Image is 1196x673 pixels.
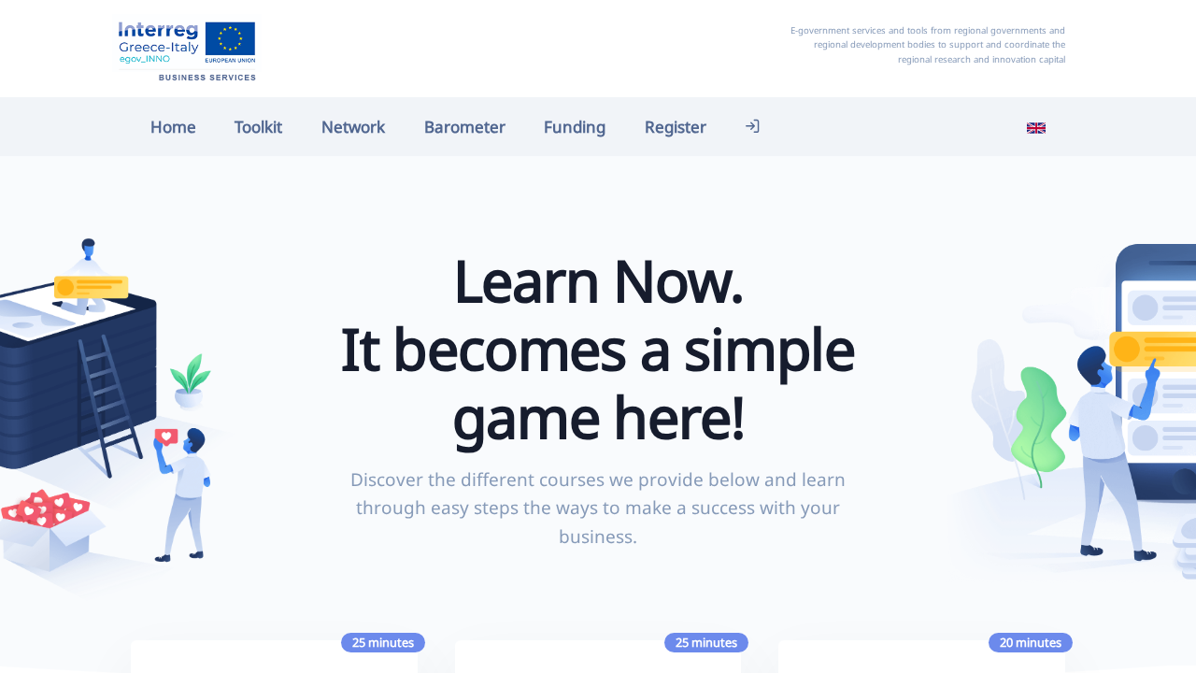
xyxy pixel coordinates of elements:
[334,246,863,451] h1: Learn Now. It becomes a simple game here!
[216,107,303,147] a: Toolkit
[341,633,425,652] span: 25 minutes
[131,107,216,147] a: Home
[405,107,525,147] a: Barometer
[1027,119,1046,137] img: en_flag.svg
[112,14,262,83] img: Home
[625,107,726,147] a: Register
[664,633,748,652] span: 25 minutes
[302,107,405,147] a: Network
[989,633,1073,652] span: 20 minutes
[334,465,863,551] p: Discover the different courses we provide below and learn through easy steps the ways to make a s...
[524,107,625,147] a: Funding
